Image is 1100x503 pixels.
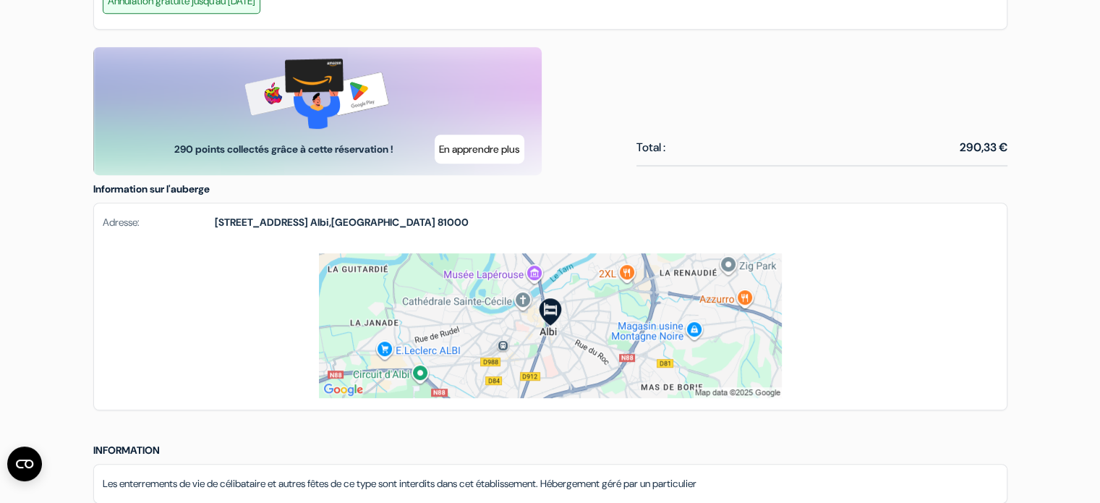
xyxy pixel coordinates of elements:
[93,444,160,457] span: Information
[636,139,665,156] span: Total :
[960,139,1007,156] span: 290,33 €
[7,447,42,481] button: Ouvrir le widget CMP
[103,476,998,491] p: Les enterrements de vie de célibataire et autres fêtes de ce type sont interdits dans cet établis...
[93,182,210,195] span: Information sur l'auberge
[244,59,390,129] img: gift-card-banner.png
[331,216,435,229] span: [GEOGRAPHIC_DATA]
[103,215,215,230] span: Adresse:
[310,216,329,229] span: Albi
[435,135,524,164] button: En apprendre plus
[319,253,782,398] img: staticmap
[172,142,396,157] span: 290 points collectés grâce à cette réservation !
[215,215,469,230] strong: ,
[438,216,469,229] span: 81000
[215,216,308,229] span: [STREET_ADDRESS]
